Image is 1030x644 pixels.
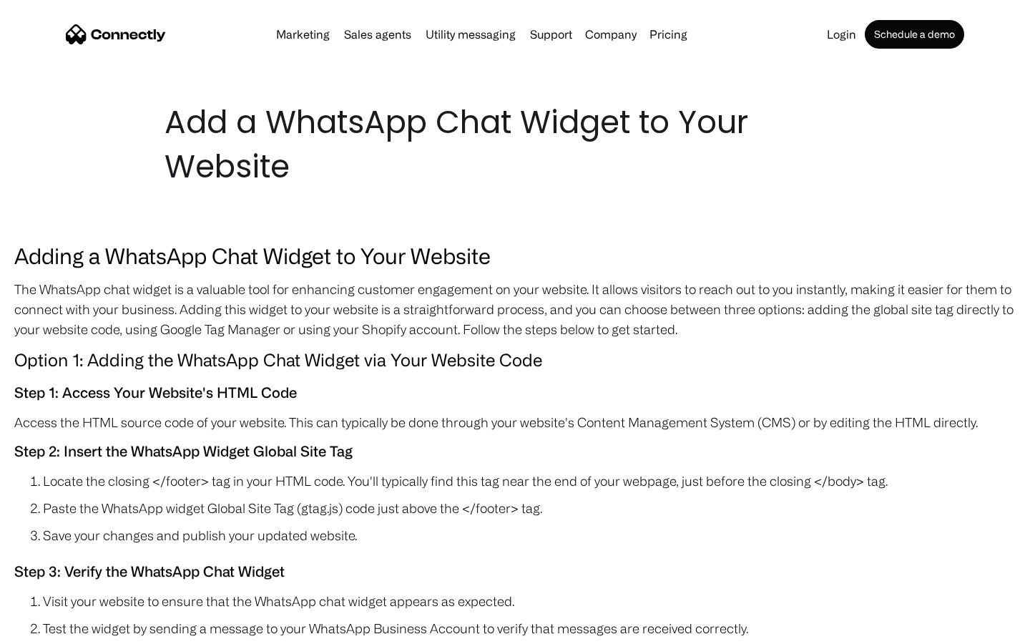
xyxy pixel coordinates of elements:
[14,619,86,639] aside: Language selected: English
[524,29,578,40] a: Support
[14,346,1016,374] h4: Option 1: Adding the WhatsApp Chat Widget via Your Website Code
[43,591,1016,611] li: Visit your website to ensure that the WhatsApp chat widget appears as expected.
[43,618,1016,638] li: Test the widget by sending a message to your WhatsApp Business Account to verify that messages ar...
[585,24,637,44] div: Company
[14,439,1016,464] h5: Step 2: Insert the WhatsApp Widget Global Site Tag
[43,471,1016,491] li: Locate the closing </footer> tag in your HTML code. You'll typically find this tag near the end o...
[338,29,417,40] a: Sales agents
[644,29,693,40] a: Pricing
[865,20,964,49] a: Schedule a demo
[14,560,1016,584] h5: Step 3: Verify the WhatsApp Chat Widget
[14,279,1016,339] p: The WhatsApp chat widget is a valuable tool for enhancing customer engagement on your website. It...
[270,29,335,40] a: Marketing
[14,381,1016,405] h5: Step 1: Access Your Website's HTML Code
[420,29,521,40] a: Utility messaging
[29,619,86,639] ul: Language list
[14,239,1016,272] h3: Adding a WhatsApp Chat Widget to Your Website
[43,525,1016,545] li: Save your changes and publish your updated website.
[14,412,1016,432] p: Access the HTML source code of your website. This can typically be done through your website's Co...
[165,100,865,189] h1: Add a WhatsApp Chat Widget to Your Website
[821,29,862,40] a: Login
[43,498,1016,518] li: Paste the WhatsApp widget Global Site Tag (gtag.js) code just above the </footer> tag.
